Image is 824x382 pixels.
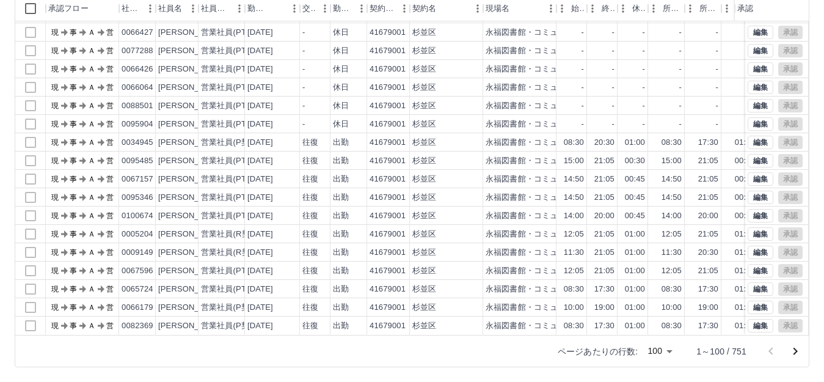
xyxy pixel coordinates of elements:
[158,64,225,75] div: [PERSON_NAME]
[158,174,225,185] div: [PERSON_NAME]
[643,64,645,75] div: -
[70,28,77,37] text: 事
[70,156,77,165] text: 事
[201,210,265,222] div: 営業社員(PT契約)
[302,119,305,130] div: -
[748,99,773,112] button: 編集
[662,192,682,204] div: 14:50
[748,227,773,241] button: 編集
[594,210,614,222] div: 20:00
[612,45,614,57] div: -
[106,101,114,110] text: 営
[748,172,773,186] button: 編集
[70,230,77,238] text: 事
[302,210,318,222] div: 往復
[302,174,318,185] div: 往復
[594,155,614,167] div: 21:05
[698,174,718,185] div: 21:05
[370,210,406,222] div: 41679001
[302,64,305,75] div: -
[412,27,436,39] div: 杉並区
[486,155,630,167] div: 永福図書館・コミュニティふらっと永福
[51,28,59,37] text: 現
[70,211,77,220] text: 事
[698,229,718,240] div: 21:05
[582,119,584,130] div: -
[643,119,645,130] div: -
[51,193,59,202] text: 現
[698,137,718,149] div: 17:30
[625,192,645,204] div: 00:45
[486,192,630,204] div: 永福図書館・コミュニティふらっと永福
[247,82,273,94] div: [DATE]
[106,138,114,147] text: 営
[201,229,260,240] div: 営業社員(R契約)
[122,119,153,130] div: 0095904
[748,301,773,314] button: 編集
[333,27,349,39] div: 休日
[247,210,273,222] div: [DATE]
[88,101,95,110] text: Ａ
[70,46,77,55] text: 事
[716,45,718,57] div: -
[88,248,95,257] text: Ａ
[333,247,349,259] div: 出勤
[302,229,318,240] div: 往復
[412,100,436,112] div: 杉並区
[564,247,584,259] div: 11:30
[247,247,273,259] div: [DATE]
[247,119,273,130] div: [DATE]
[412,210,436,222] div: 杉並区
[643,45,645,57] div: -
[122,247,153,259] div: 0009149
[70,248,77,257] text: 事
[370,155,406,167] div: 41679001
[88,211,95,220] text: Ａ
[370,82,406,94] div: 41679001
[716,82,718,94] div: -
[594,247,614,259] div: 21:05
[748,62,773,76] button: 編集
[679,82,682,94] div: -
[106,230,114,238] text: 営
[716,119,718,130] div: -
[201,64,265,75] div: 営業社員(PT契約)
[333,100,349,112] div: 休日
[302,137,318,149] div: 往復
[486,100,630,112] div: 永福図書館・コミュニティふらっと永福
[247,174,273,185] div: [DATE]
[412,155,436,167] div: 杉並区
[748,136,773,149] button: 編集
[122,137,153,149] div: 0034945
[564,155,584,167] div: 15:00
[412,229,436,240] div: 杉並区
[70,193,77,202] text: 事
[88,46,95,55] text: Ａ
[88,193,95,202] text: Ａ
[51,138,59,147] text: 現
[486,82,630,94] div: 永福図書館・コミュニティふらっと永福
[486,137,630,149] div: 永福図書館・コミュニティふらっと永福
[51,46,59,55] text: 現
[158,119,225,130] div: [PERSON_NAME]
[158,247,225,259] div: [PERSON_NAME]
[679,27,682,39] div: -
[486,64,630,75] div: 永福図書館・コミュニティふらっと永福
[88,83,95,92] text: Ａ
[302,155,318,167] div: 往復
[88,156,95,165] text: Ａ
[735,155,755,167] div: 00:30
[748,209,773,222] button: 編集
[735,174,755,185] div: 00:45
[486,119,630,130] div: 永福図書館・コミュニティふらっと永福
[679,64,682,75] div: -
[679,45,682,57] div: -
[612,100,614,112] div: -
[564,174,584,185] div: 14:50
[201,192,265,204] div: 営業社員(PT契約)
[333,119,349,130] div: 休日
[662,155,682,167] div: 15:00
[582,100,584,112] div: -
[679,100,682,112] div: -
[70,175,77,183] text: 事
